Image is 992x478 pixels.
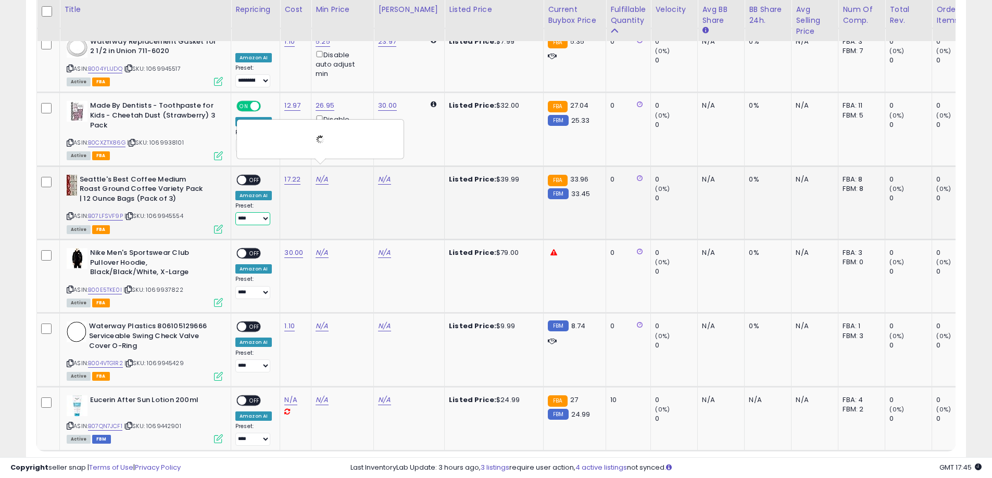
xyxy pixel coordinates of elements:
div: $79.00 [449,248,535,257]
div: FBM: 8 [843,184,877,193]
a: N/A [378,395,391,405]
div: Amazon AI [235,191,272,200]
div: Min Price [316,4,369,15]
div: seller snap | | [10,463,181,473]
small: (0%) [889,185,904,193]
b: Made By Dentists - Toothpaste for Kids - Cheetah Dust (Strawberry) 3 Pack [90,101,217,133]
small: Avg BB Share. [702,26,708,35]
small: (0%) [655,405,670,414]
div: Num of Comp. [843,4,881,26]
span: 8.74 [571,321,586,331]
div: 0 [655,321,697,331]
span: All listings currently available for purchase on Amazon [67,435,91,444]
span: FBA [92,372,110,381]
span: | SKU: 1069937822 [123,286,183,294]
img: 31TVxgO1I7L._SL40_.jpg [67,37,87,58]
div: N/A [796,37,830,46]
b: Listed Price: [449,248,496,257]
small: FBM [548,188,568,199]
div: 0 [936,267,978,276]
div: $39.99 [449,175,535,184]
small: (0%) [655,332,670,340]
span: All listings currently available for purchase on Amazon [67,299,91,307]
b: Listed Price: [449,36,496,46]
div: Preset: [235,350,272,373]
div: 0 [936,175,978,184]
span: FBA [92,151,110,160]
div: 0 [889,341,932,350]
a: 4 active listings [575,462,627,472]
div: Disable auto adjust min [316,49,366,79]
div: N/A [702,101,736,110]
small: (0%) [655,111,670,120]
small: (0%) [889,405,904,414]
span: 33.45 [571,189,591,199]
span: 25.33 [571,115,590,125]
i: Calculated using Dynamic Max Price. [431,101,436,108]
div: 0 [889,175,932,184]
div: FBA: 3 [843,248,877,257]
div: N/A [702,37,736,46]
a: N/A [284,395,297,405]
span: All listings currently available for purchase on Amazon [67,225,91,234]
div: Total Rev. [889,4,927,26]
small: (0%) [655,185,670,193]
div: 0 [655,120,697,130]
b: Eucerin After Sun Lotion 200ml [90,395,217,408]
a: 30.00 [284,248,303,258]
div: Repricing [235,4,275,15]
div: 0 [936,56,978,65]
a: B004YLIJDQ [88,64,122,73]
div: $24.99 [449,395,535,405]
div: FBM: 7 [843,46,877,56]
div: 0 [889,248,932,257]
span: OFF [246,322,263,331]
small: FBM [548,115,568,126]
a: N/A [378,248,391,258]
div: Ordered Items [936,4,974,26]
a: N/A [316,174,328,185]
a: N/A [316,248,328,258]
div: N/A [702,248,736,257]
div: Cost [284,4,307,15]
div: Current Buybox Price [548,4,601,26]
div: Amazon AI [235,338,272,347]
div: 0 [655,37,697,46]
a: B004VTG1R2 [88,359,123,368]
div: 0 [655,341,697,350]
div: BB Share 24h. [749,4,787,26]
a: 23.97 [378,36,396,47]
small: (0%) [889,47,904,55]
small: (0%) [889,258,904,266]
a: N/A [316,395,328,405]
div: 0 [936,321,978,331]
div: 0 [889,321,932,331]
span: OFF [246,249,263,258]
div: Amazon AI [235,53,272,62]
div: ASIN: [67,395,223,443]
small: (0%) [655,258,670,266]
div: 0 [936,101,978,110]
small: (0%) [889,111,904,120]
div: Avg Selling Price [796,4,834,37]
span: | SKU: 1069938101 [127,138,184,147]
b: Listed Price: [449,321,496,331]
b: Listed Price: [449,100,496,110]
span: | SKU: 1069442901 [124,422,181,430]
div: 0 [610,248,643,257]
div: 0 [936,120,978,130]
small: FBA [548,101,567,112]
div: Preset: [235,64,272,88]
div: N/A [796,395,830,405]
div: Last InventoryLab Update: 3 hours ago, require user action, not synced. [350,463,982,473]
small: FBA [548,395,567,407]
a: 17.22 [284,174,300,185]
a: 26.95 [316,100,334,111]
img: 31ds1u6CEtL._SL40_.jpg [67,248,87,269]
b: Seattle's Best Coffee Medium Roast Ground Coffee Variety Pack | 12 Ounce Bags (Pack of 3) [80,175,206,206]
b: Listed Price: [449,174,496,184]
div: 0 [936,193,978,203]
div: Title [64,4,227,15]
div: 0 [889,267,932,276]
div: Amazon AI [235,411,272,421]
